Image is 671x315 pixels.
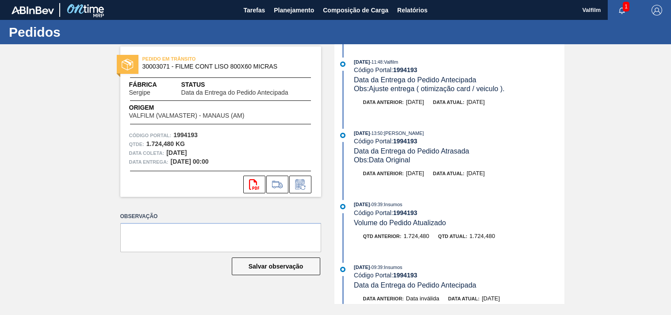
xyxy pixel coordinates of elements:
span: 1.724,480 [469,233,495,239]
strong: [DATE] [166,149,187,156]
span: Volume do Pedido Atualizado [354,219,446,227]
span: Código Portal: [129,131,172,140]
button: Notificações [608,4,636,16]
span: : Insumos [383,265,403,270]
span: PEDIDO EM TRÂNSITO [142,54,266,63]
span: Planejamento [274,5,314,15]
span: 1 [623,2,629,12]
span: Data da Entrega do Pedido Antecipada [181,89,288,96]
span: Obs: Data Original [354,156,410,164]
span: : Valfilm [383,59,398,65]
div: Abrir arquivo PDF [243,176,265,193]
img: atual [340,267,345,272]
span: Data da Entrega do Pedido Antecipada [354,281,476,289]
div: Código Portal: [354,66,564,73]
span: [DATE] [467,99,485,105]
span: [DATE] [406,99,424,105]
span: - 09:39 [370,265,383,270]
span: - 13:50 [370,131,383,136]
div: Ir para Composição de Carga [266,176,288,193]
strong: 1994193 [393,138,418,145]
div: Código Portal: [354,138,564,145]
span: Composição de Carga [323,5,388,15]
span: Data da Entrega do Pedido Atrasada [354,147,469,155]
span: Obs: Ajuste entrega ( otimização card / veiculo ). [354,85,505,92]
img: TNhmsLtSVTkK8tSr43FrP2fwEKptu5GPRR3wAAAABJRU5ErkJggg== [12,6,54,14]
span: Qtd anterior: [363,234,402,239]
span: Qtde : [129,140,144,149]
strong: 1994193 [393,209,418,216]
span: Data entrega: [129,157,169,166]
span: - 11:48 [370,60,383,65]
span: : Insumos [383,202,403,207]
span: [DATE] [354,265,370,270]
span: [DATE] [406,170,424,177]
span: Data anterior: [363,296,404,301]
span: Data atual: [448,296,479,301]
span: Origem [129,103,270,112]
strong: [DATE] 00:00 [171,158,209,165]
span: Data da Entrega do Pedido Antecipada [354,76,476,84]
img: atual [340,204,345,209]
strong: 1.724,480 KG [146,140,185,147]
span: [DATE] [354,202,370,207]
label: Observação [120,210,321,223]
span: : [PERSON_NAME] [383,131,424,136]
span: Status [181,80,312,89]
strong: 1994193 [173,131,198,138]
div: Informar alteração no pedido [289,176,311,193]
span: Sergipe [129,89,150,96]
span: [DATE] [467,170,485,177]
span: Data atual: [433,100,464,105]
button: Salvar observação [232,257,320,275]
span: Qtd atual: [438,234,467,239]
span: Data anterior: [363,171,404,176]
span: 1.724,480 [403,233,429,239]
span: Data coleta: [129,149,165,157]
span: Data anterior: [363,100,404,105]
span: [DATE] [354,59,370,65]
span: Data inválida [406,295,439,302]
span: VALFILM (VALMASTER) - MANAUS (AM) [129,112,245,119]
img: Logout [652,5,662,15]
img: status [122,59,133,70]
div: Código Portal: [354,209,564,216]
img: atual [340,133,345,138]
span: - 09:39 [370,202,383,207]
strong: 1994193 [393,272,418,279]
span: 30003071 - FILME CONT LISO 800X60 MICRAS [142,63,303,70]
span: [DATE] [354,131,370,136]
span: Tarefas [243,5,265,15]
strong: 1994193 [393,66,418,73]
span: Fábrica [129,80,178,89]
img: atual [340,61,345,67]
h1: Pedidos [9,27,166,37]
span: Data atual: [433,171,464,176]
span: [DATE] [482,295,500,302]
div: Código Portal: [354,272,564,279]
span: Relatórios [397,5,427,15]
